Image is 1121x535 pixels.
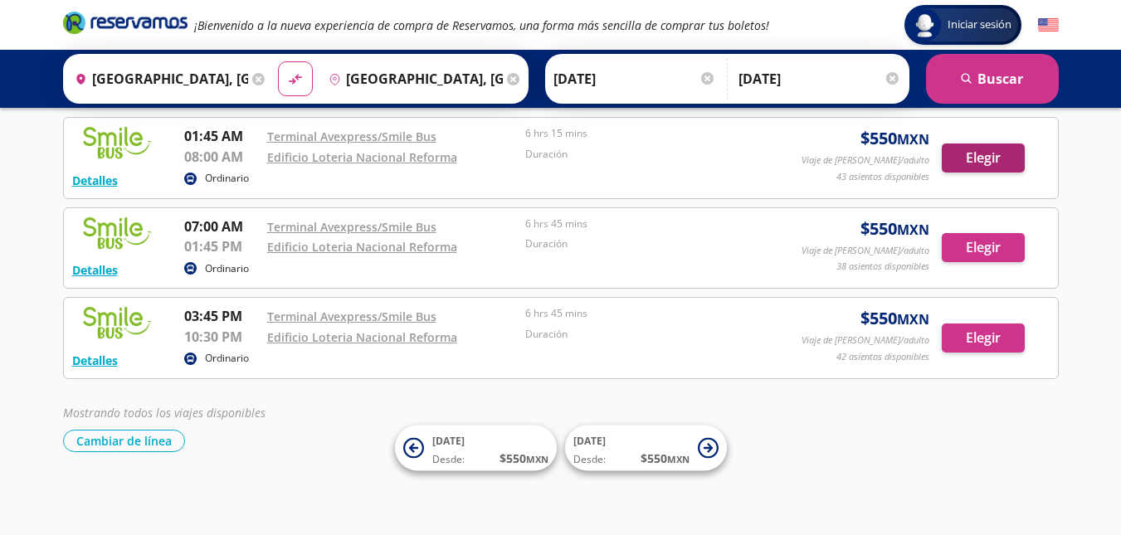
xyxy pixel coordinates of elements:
[184,216,259,236] p: 07:00 AM
[565,426,727,471] button: [DATE]Desde:$550MXN
[525,236,776,251] p: Duración
[942,143,1025,173] button: Elegir
[72,172,118,189] button: Detalles
[63,10,188,35] i: Brand Logo
[267,149,457,165] a: Edificio Loteria Nacional Reforma
[836,170,929,184] p: 43 asientos disponibles
[184,126,259,146] p: 01:45 AM
[553,58,716,100] input: Elegir Fecha
[525,306,776,321] p: 6 hrs 45 mins
[897,310,929,328] small: MXN
[184,327,259,347] p: 10:30 PM
[63,10,188,40] a: Brand Logo
[184,306,259,326] p: 03:45 PM
[72,216,163,250] img: RESERVAMOS
[738,58,901,100] input: Opcional
[926,54,1059,104] button: Buscar
[72,126,163,159] img: RESERVAMOS
[802,244,929,258] p: Viaje de [PERSON_NAME]/adulto
[525,126,776,141] p: 6 hrs 15 mins
[68,58,249,100] input: Buscar Origen
[63,430,185,452] button: Cambiar de línea
[1038,15,1059,36] button: English
[432,434,465,448] span: [DATE]
[72,261,118,279] button: Detalles
[184,147,259,167] p: 08:00 AM
[897,130,929,148] small: MXN
[860,126,929,151] span: $ 550
[836,350,929,364] p: 42 asientos disponibles
[194,17,769,33] em: ¡Bienvenido a la nueva experiencia de compra de Reservamos, una forma más sencilla de comprar tus...
[802,333,929,348] p: Viaje de [PERSON_NAME]/adulto
[267,239,457,255] a: Edificio Loteria Nacional Reforma
[641,450,690,467] span: $ 550
[897,221,929,239] small: MXN
[525,216,776,231] p: 6 hrs 45 mins
[184,236,259,256] p: 01:45 PM
[267,219,436,235] a: Terminal Avexpress/Smile Bus
[802,153,929,168] p: Viaje de [PERSON_NAME]/adulto
[836,260,929,274] p: 38 asientos disponibles
[322,58,503,100] input: Buscar Destino
[205,171,249,186] p: Ordinario
[526,453,548,465] small: MXN
[500,450,548,467] span: $ 550
[573,434,606,448] span: [DATE]
[205,261,249,276] p: Ordinario
[573,452,606,467] span: Desde:
[267,309,436,324] a: Terminal Avexpress/Smile Bus
[860,216,929,241] span: $ 550
[860,306,929,331] span: $ 550
[395,426,557,471] button: [DATE]Desde:$550MXN
[63,405,266,421] em: Mostrando todos los viajes disponibles
[432,452,465,467] span: Desde:
[941,17,1018,33] span: Iniciar sesión
[525,147,776,162] p: Duración
[667,453,690,465] small: MXN
[525,327,776,342] p: Duración
[267,329,457,345] a: Edificio Loteria Nacional Reforma
[205,351,249,366] p: Ordinario
[942,323,1025,353] button: Elegir
[72,352,118,369] button: Detalles
[267,129,436,144] a: Terminal Avexpress/Smile Bus
[942,233,1025,262] button: Elegir
[72,306,163,339] img: RESERVAMOS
